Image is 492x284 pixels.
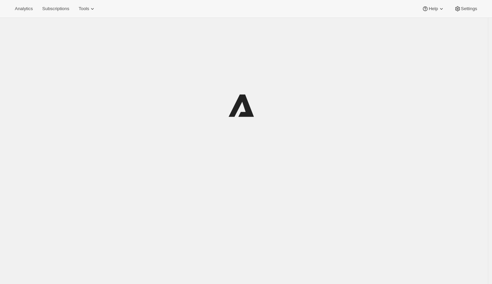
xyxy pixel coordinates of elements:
span: Tools [79,6,89,11]
button: Subscriptions [38,4,73,13]
span: Help [429,6,438,11]
button: Settings [450,4,481,13]
span: Subscriptions [42,6,69,11]
span: Settings [461,6,477,11]
button: Help [418,4,448,13]
span: Analytics [15,6,33,11]
button: Analytics [11,4,37,13]
button: Tools [75,4,100,13]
